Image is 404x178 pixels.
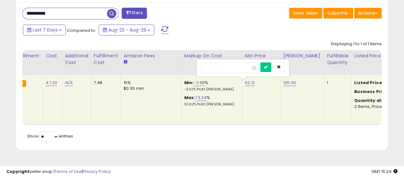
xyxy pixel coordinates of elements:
img: tab_keywords_by_traffic_grey.svg [64,37,69,42]
div: Displaying 1 to 1 of 1 items [331,41,382,47]
span: Compared to: [67,27,96,33]
div: Keywords by Traffic [71,38,108,42]
span: Columns [327,10,347,16]
span: 2025-09-6 15:24 GMT [371,168,398,174]
span: Aug-23 - Aug-29 [108,27,146,33]
img: website_grey.svg [10,17,15,22]
div: seller snap | | [6,169,111,175]
img: logo_orange.svg [10,10,15,15]
button: Save View [289,8,322,18]
b: Max: [184,95,195,101]
small: Amazon Fees. [124,59,127,65]
div: 1 [327,80,347,86]
p: -3.02% Profit [PERSON_NAME] [184,87,237,92]
div: Fulfillment Cost [94,53,118,66]
a: 73.24 [195,95,207,101]
div: Domain Overview [24,38,57,42]
div: Markup on Cost [184,53,240,59]
a: 62.12 [245,80,255,86]
a: 105.00 [283,80,296,86]
div: Domain: [DOMAIN_NAME] [17,17,70,22]
div: Amazon Fees [124,53,179,59]
div: Fulfillment [14,53,40,59]
strong: Copyright [6,168,30,174]
div: [PERSON_NAME] [283,53,321,59]
b: Quantity discounts [354,97,400,103]
a: 47.20 [46,80,57,86]
b: Business Price: [354,89,389,95]
div: v 4.0.25 [18,10,31,15]
div: 15% [124,80,177,86]
b: Listed Price: [354,80,383,86]
button: Aug-23 - Aug-29 [99,25,154,35]
img: tab_domain_overview_orange.svg [17,37,22,42]
span: Show: entries [27,133,73,139]
p: 32.92% Profit [PERSON_NAME] [184,102,237,107]
div: Min Price [245,53,278,59]
button: Columns [323,8,353,18]
button: Actions [354,8,382,18]
button: Filters [122,8,147,19]
a: Privacy Policy [83,168,111,174]
div: Cost [46,53,59,59]
div: Additional Cost [65,53,88,66]
a: -3.98 [194,80,205,86]
div: $0.30 min [124,86,177,91]
a: N/A [65,80,72,86]
b: Min: [184,80,194,86]
div: Fulfillable Quantity [327,53,349,66]
span: Last 7 Days [33,27,58,33]
a: Terms of Use [55,168,82,174]
div: % [184,80,237,92]
th: The percentage added to the cost of goods (COGS) that forms the calculator for Min & Max prices. [181,50,242,75]
button: Last 7 Days [23,25,66,35]
div: % [184,95,237,107]
div: 7.48 [94,80,116,86]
